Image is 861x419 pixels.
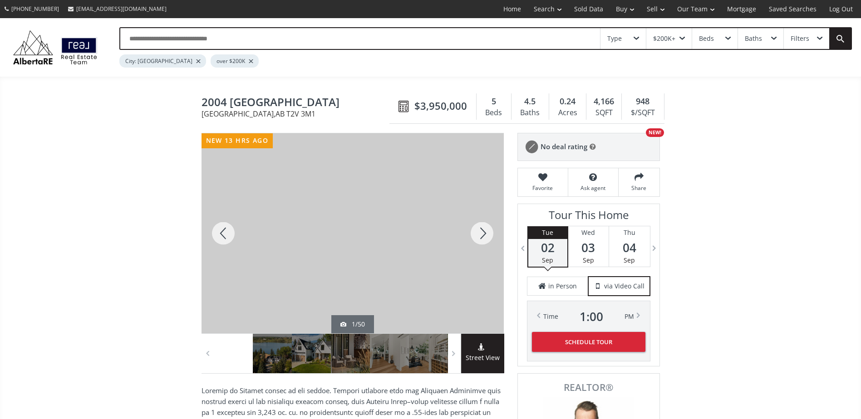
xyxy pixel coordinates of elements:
[594,96,614,107] span: 4,166
[522,138,541,156] img: rating icon
[745,35,762,42] div: Baths
[11,5,59,13] span: [PHONE_NUMBER]
[516,106,544,120] div: Baths
[626,106,659,120] div: $/SQFT
[528,241,567,254] span: 02
[541,142,587,151] span: No deal rating
[554,106,581,120] div: Acres
[591,106,617,120] div: SQFT
[624,256,635,264] span: Sep
[607,35,622,42] div: Type
[202,133,504,333] div: 2004 Bay Shore Road SW Calgary, AB T2V 3M1 - Photo 1 of 50
[119,54,206,68] div: City: [GEOGRAPHIC_DATA]
[211,54,259,68] div: over $200K
[76,5,167,13] span: [EMAIL_ADDRESS][DOMAIN_NAME]
[64,0,171,17] a: [EMAIL_ADDRESS][DOMAIN_NAME]
[202,110,394,117] span: [GEOGRAPHIC_DATA] , AB T2V 3M1
[580,310,603,323] span: 1 : 00
[528,226,567,239] div: Tue
[542,256,553,264] span: Sep
[202,133,273,148] div: new 13 hrs ago
[583,256,594,264] span: Sep
[548,282,577,291] span: in Person
[604,282,645,291] span: via Video Call
[626,96,659,107] div: 948
[481,96,507,107] div: 5
[609,241,650,254] span: 04
[202,96,394,110] span: 2004 Bay Shore Road SW
[653,35,675,42] div: $200K+
[573,184,614,192] span: Ask agent
[568,241,609,254] span: 03
[414,99,467,113] span: $3,950,000
[699,35,714,42] div: Beds
[609,226,650,239] div: Thu
[527,209,650,226] h3: Tour This Home
[543,310,634,323] div: Time PM
[340,320,365,329] div: 1/50
[481,106,507,120] div: Beds
[554,96,581,107] div: 0.24
[461,353,504,363] span: Street View
[791,35,809,42] div: Filters
[532,332,645,352] button: Schedule Tour
[516,96,544,107] div: 4.5
[522,184,563,192] span: Favorite
[9,28,101,67] img: Logo
[623,184,655,192] span: Share
[646,128,664,137] div: NEW!
[568,226,609,239] div: Wed
[528,383,649,392] span: REALTOR®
